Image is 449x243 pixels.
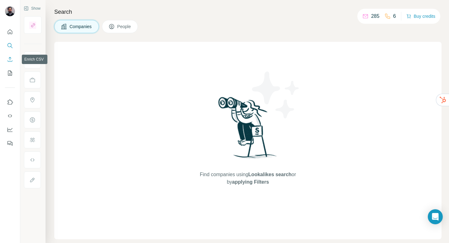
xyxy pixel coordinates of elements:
button: Dashboard [5,124,15,135]
p: 6 [393,12,396,20]
span: People [117,23,132,30]
button: Use Surfe API [5,110,15,121]
button: Search [5,40,15,51]
button: My lists [5,67,15,79]
span: applying Filters [232,179,269,185]
span: Find companies using or by [198,171,298,186]
button: Use Surfe on LinkedIn [5,97,15,108]
button: Show [19,4,45,13]
img: Surfe Illustration - Woman searching with binoculars [215,95,280,165]
h4: Search [54,7,442,16]
p: 285 [371,12,379,20]
button: Enrich CSV [5,54,15,65]
span: Companies [70,23,92,30]
button: Quick start [5,26,15,37]
img: Avatar [5,6,15,16]
button: Feedback [5,138,15,149]
div: Open Intercom Messenger [428,209,443,224]
button: Buy credits [406,12,435,21]
img: Surfe Illustration - Stars [248,67,304,123]
span: Lookalikes search [248,172,292,177]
